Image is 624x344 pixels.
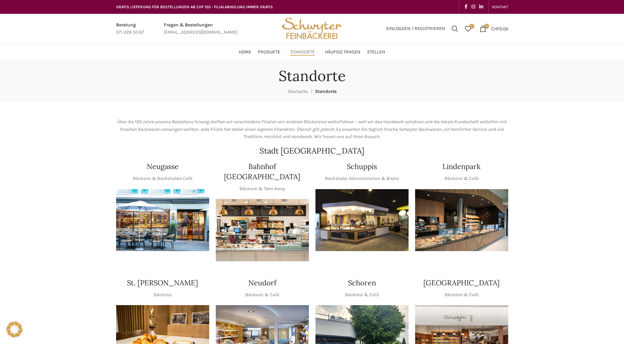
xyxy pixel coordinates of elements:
p: Bäckerei & Backstuben Café [133,175,192,182]
bdi: 0.00 [491,26,508,31]
span: Standorte [290,49,315,55]
span: 0 [469,24,474,29]
span: Standorte [315,89,337,94]
img: 017-e1571925257345 [415,189,508,251]
a: Site logo [280,25,344,31]
a: Facebook social link [462,2,469,12]
a: 0 CHF0.00 [476,22,512,35]
p: Bäckerei [154,291,172,299]
a: Infobox link [116,21,144,36]
span: Produkte [258,49,280,55]
h4: Schoren [348,278,376,288]
a: Produkte [258,45,284,59]
a: Home [239,45,251,59]
p: Bäckerei & Café [445,175,479,182]
div: Main navigation [113,45,512,59]
h1: Standorte [279,67,346,85]
span: Home [239,49,251,55]
a: Einloggen / Registrieren [383,22,448,35]
p: Bäckerei & Take Away [239,185,285,192]
a: Standorte [290,45,318,59]
div: 1 / 1 [116,189,209,251]
h4: Neudorf [248,278,276,288]
div: Meine Wunschliste [462,22,475,35]
a: KONTAKT [492,0,508,14]
h4: [GEOGRAPHIC_DATA] [423,278,500,288]
a: Stellen [367,45,385,59]
a: Suchen [448,22,462,35]
p: Über die 120 Jahre unseres Bestehens hinweg durften wir verschiedene Filialen von anderen Bäckere... [116,118,508,140]
span: Stellen [367,49,385,55]
span: GRATIS LIEFERUNG FÜR BESTELLUNGEN AB CHF 150 - FILIALABHOLUNG IMMER GRATIS [116,5,273,9]
a: Häufige Fragen [325,45,361,59]
h4: Lindenpark [442,161,481,172]
img: Bahnhof St. Gallen [216,199,309,261]
h4: Neugasse [147,161,179,172]
p: Bäckerei & Café [245,291,279,299]
div: 1 / 1 [216,199,309,261]
img: Neugasse [116,189,209,251]
span: Häufige Fragen [325,49,361,55]
span: Einloggen / Registrieren [386,26,445,31]
img: Bäckerei Schwyter [280,14,344,43]
p: Backstube, Administration & Bistro [325,175,399,182]
span: CHF [491,26,499,31]
a: 0 [462,22,475,35]
img: 150130-Schwyter-013 [315,189,409,251]
a: Infobox link [164,21,237,36]
h4: Schuppis [347,161,377,172]
div: 1 / 1 [415,189,508,251]
p: Bäckerei & Café [445,291,479,299]
div: Secondary navigation [489,0,512,14]
h4: St. [PERSON_NAME] [127,278,198,288]
h4: Bahnhof [GEOGRAPHIC_DATA] [216,161,309,182]
p: Bäckerei & Café [345,291,379,299]
a: Linkedin social link [477,2,485,12]
span: 0 [484,24,489,29]
h2: Stadt [GEOGRAPHIC_DATA] [116,147,508,155]
a: Instagram social link [469,2,477,12]
div: 1 / 1 [315,189,409,251]
span: KONTAKT [492,5,508,9]
a: Startseite [288,89,308,94]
